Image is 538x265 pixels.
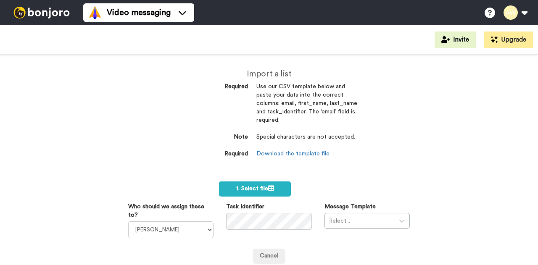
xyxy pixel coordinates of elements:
dd: Special characters are not accepted. [256,133,357,150]
label: Message Template [324,202,376,211]
img: vm-color.svg [88,6,102,19]
dd: Use our CSV template below and paste your data into the correct columns: email, first_name, last_... [256,83,357,133]
a: Cancel [253,249,285,264]
img: bj-logo-header-white.svg [10,7,73,18]
dt: Required [181,150,248,158]
span: 1. Select file [236,186,274,192]
span: Video messaging [107,7,171,18]
dt: Note [181,133,248,142]
label: Task Identifier [226,202,264,211]
h2: Import a list [181,69,357,79]
button: Upgrade [484,31,533,48]
a: Download the template file [256,151,330,157]
label: Who should we assign these to? [128,202,214,219]
dt: Required [181,83,248,91]
button: Invite [435,31,476,48]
